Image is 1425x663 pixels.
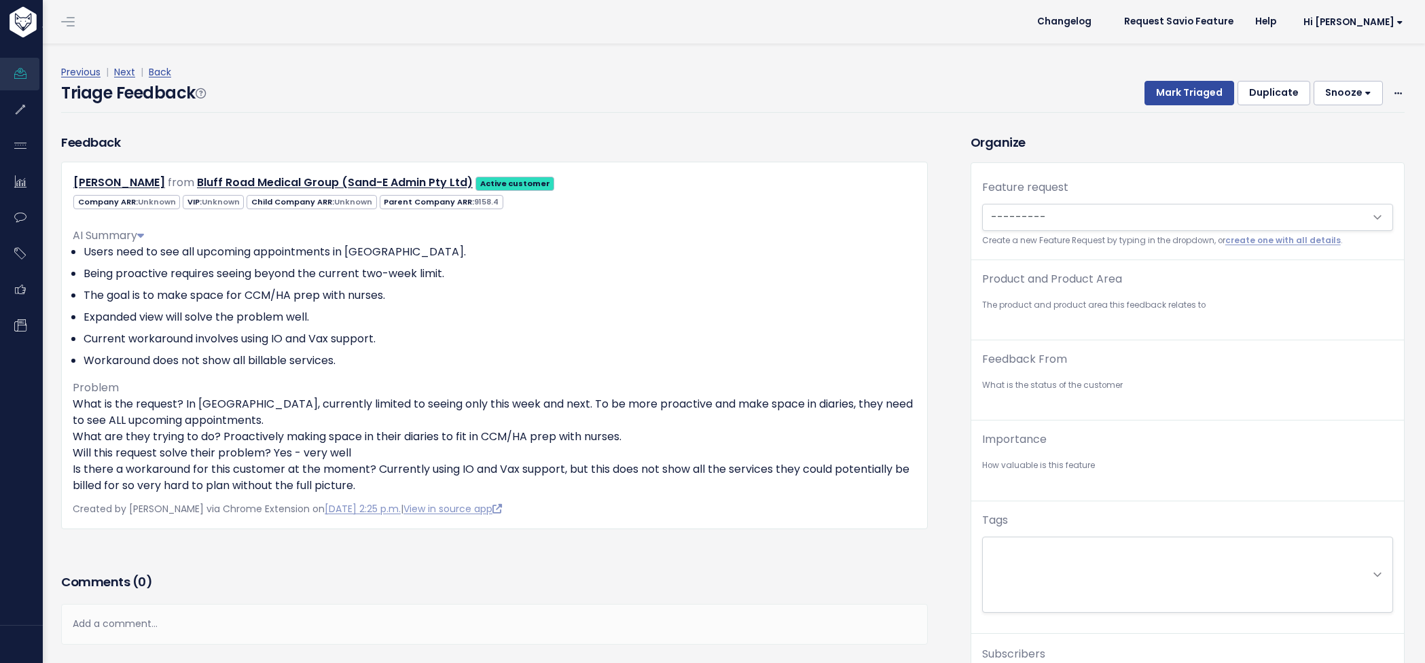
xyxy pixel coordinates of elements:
h3: Comments ( ) [61,573,928,592]
p: What is the request? In [GEOGRAPHIC_DATA], currently limited to seeing only this week and next. T... [73,396,916,494]
li: The goal is to make space for CCM/HA prep with nurses. [84,287,916,304]
small: The product and product area this feedback relates to [982,298,1393,312]
button: Snooze [1314,81,1383,105]
li: Expanded view will solve the problem well. [84,309,916,325]
a: [PERSON_NAME] [73,175,165,190]
label: Feature request [982,179,1068,196]
img: logo-white.9d6f32f41409.svg [6,7,111,37]
li: Users need to see all upcoming appointments in [GEOGRAPHIC_DATA]. [84,244,916,260]
span: 0 [138,573,146,590]
label: Product and Product Area [982,271,1122,287]
span: Child Company ARR: [247,195,376,209]
span: Subscribers [982,646,1045,662]
a: View in source app [403,502,502,516]
span: VIP: [183,195,244,209]
label: Importance [982,431,1047,448]
a: create one with all details [1225,235,1341,246]
a: [DATE] 2:25 p.m. [325,502,401,516]
button: Mark Triaged [1144,81,1234,105]
span: Parent Company ARR: [380,195,503,209]
a: Hi [PERSON_NAME] [1287,12,1414,33]
a: Request Savio Feature [1113,12,1244,32]
span: Problem [73,380,119,395]
small: How valuable is this feature [982,459,1393,473]
li: Current workaround involves using IO and Vax support. [84,331,916,347]
a: Previous [61,65,101,79]
h3: Feedback [61,133,120,151]
a: Back [149,65,171,79]
span: 9158.4 [474,196,499,207]
li: Workaround does not show all billable services. [84,353,916,369]
label: Tags [982,512,1008,528]
strong: Active customer [480,178,550,189]
span: Hi [PERSON_NAME] [1303,17,1403,27]
button: Duplicate [1238,81,1310,105]
h3: Organize [971,133,1405,151]
a: Next [114,65,135,79]
span: Changelog [1037,17,1092,26]
small: What is the status of the customer [982,378,1393,393]
span: Unknown [202,196,240,207]
span: Unknown [334,196,372,207]
small: Create a new Feature Request by typing in the dropdown, or . [982,234,1393,248]
a: Help [1244,12,1287,32]
span: | [138,65,146,79]
span: Company ARR: [73,195,180,209]
span: from [168,175,194,190]
span: AI Summary [73,228,144,243]
h4: Triage Feedback [61,81,205,105]
li: Being proactive requires seeing beyond the current two-week limit. [84,266,916,282]
a: Bluff Road Medical Group (Sand-E Admin Pty Ltd) [197,175,473,190]
div: Add a comment... [61,604,928,644]
span: Created by [PERSON_NAME] via Chrome Extension on | [73,502,502,516]
span: Unknown [138,196,176,207]
span: | [103,65,111,79]
label: Feedback From [982,351,1067,368]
